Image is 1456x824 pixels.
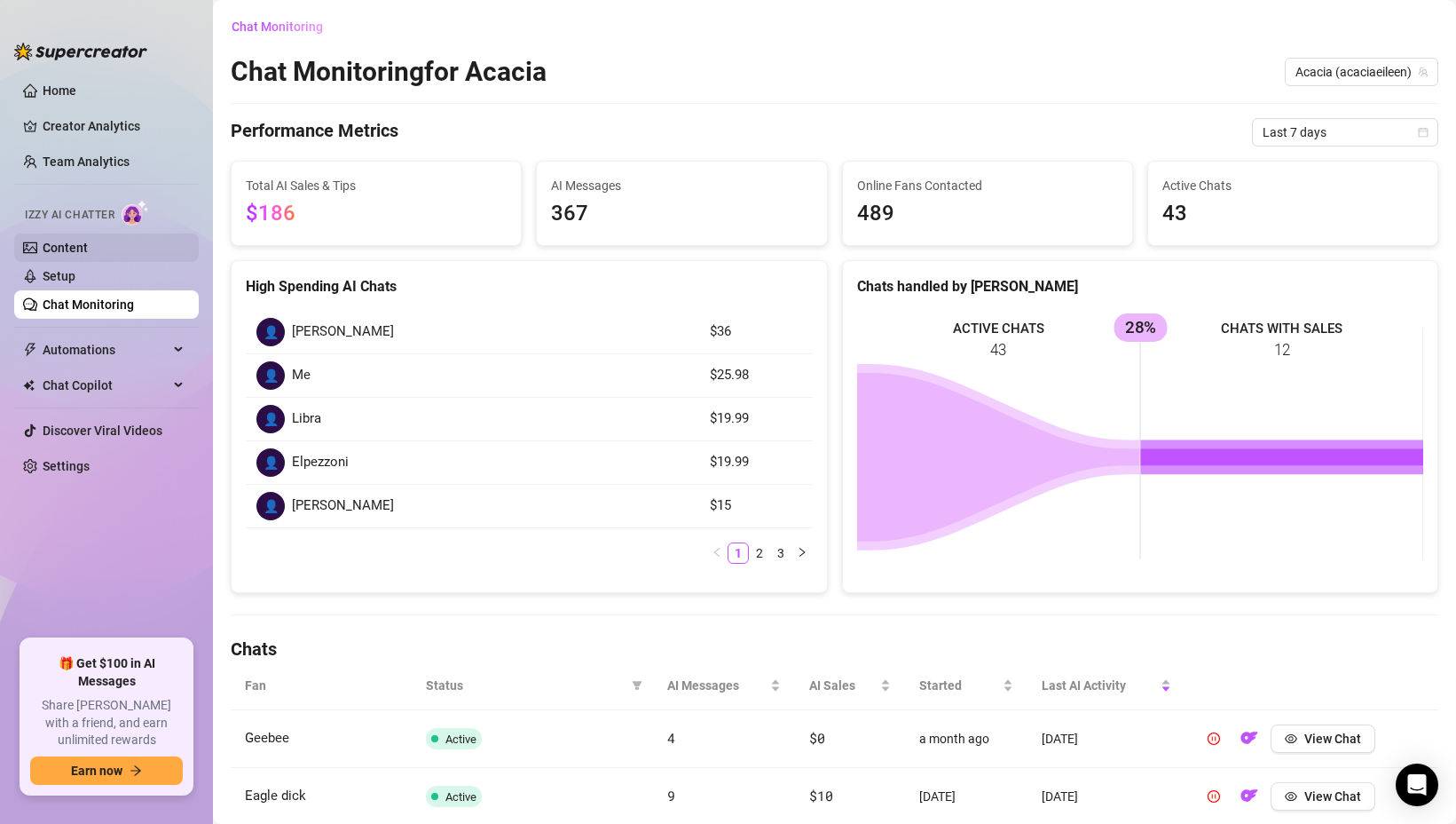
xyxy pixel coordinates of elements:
span: Chat Copilot [43,371,169,400]
div: 👤 [256,361,285,390]
h4: Performance Metrics [231,118,398,147]
div: 👤 [256,492,285,520]
span: Geebee [245,730,289,746]
span: Active [445,790,476,804]
a: Chat Monitoring [43,297,134,312]
h2: Chat Monitoring for Acacia [231,55,547,89]
article: $25.98 [710,365,802,386]
span: View Chat [1304,789,1361,804]
article: $15 [710,495,802,517]
th: AI Messages [653,662,795,710]
li: 1 [728,543,749,564]
a: Discover Viral Videos [43,424,162,438]
th: Last AI Activity [1027,662,1184,710]
button: Chat Monitoring [231,12,337,41]
span: Elpezzoni [292,452,349,473]
a: Creator Analytics [43,112,185,140]
th: AI Sales [795,662,905,710]
span: 9 [667,787,675,804]
li: 3 [770,543,791,564]
th: Fan [231,662,412,710]
span: calendar [1418,127,1428,138]
span: $10 [809,787,832,804]
article: $19.99 [710,408,802,430]
button: OF [1235,782,1263,811]
span: Online Fans Contacted [857,176,1118,195]
a: Content [43,241,88,255]
span: filter [628,672,646,699]
article: $36 [710,321,802,343]
span: Eagle dick [245,788,306,804]
a: Settings [43,459,90,473]
span: filter [632,680,642,691]
article: $19.99 [710,452,802,473]
button: View Chat [1271,782,1375,811]
div: 👤 [256,318,285,346]
a: 1 [728,543,748,563]
a: 3 [771,543,791,563]
span: Total AI Sales & Tips [246,176,507,195]
span: AI Messages [551,176,812,195]
span: 4 [667,729,675,747]
span: Izzy AI Chatter [25,207,114,224]
span: eye [1285,733,1297,745]
span: Automations [43,336,169,364]
button: left [706,543,728,564]
span: Status [426,676,625,695]
div: Chats handled by [PERSON_NAME] [857,275,1424,297]
button: right [791,543,813,564]
span: AI Sales [809,676,877,695]
li: Previous Page [706,543,728,564]
span: Share [PERSON_NAME] with a friend, and earn unlimited rewards [30,697,183,749]
div: 👤 [256,448,285,477]
span: 367 [551,197,812,231]
span: Active Chats [1162,176,1423,195]
span: 43 [1162,197,1423,231]
div: High Spending AI Chats [246,275,813,297]
button: Earn nowarrow-right [30,757,183,785]
img: logo-BBDzfeDw.svg [14,43,147,60]
div: 👤 [256,405,285,433]
span: pause-circle [1208,733,1220,745]
span: Active [445,733,476,746]
span: Earn now [71,764,122,778]
span: AI Messages [667,676,767,695]
button: View Chat [1271,725,1375,753]
th: Started [905,662,1027,710]
li: Next Page [791,543,813,564]
span: pause-circle [1208,790,1220,803]
td: a month ago [905,710,1027,768]
span: thunderbolt [23,343,37,357]
span: team [1418,67,1428,77]
a: Team Analytics [43,154,130,169]
span: [PERSON_NAME] [292,495,394,517]
img: AI Chatter [122,200,149,226]
span: Last 7 days [1263,119,1428,146]
a: OF [1235,793,1263,807]
span: View Chat [1304,732,1361,746]
td: [DATE] [1027,710,1184,768]
span: Started [919,676,999,695]
span: $186 [246,201,295,226]
a: OF [1235,735,1263,749]
span: 🎁 Get $100 in AI Messages [30,655,183,690]
span: Me [292,365,311,386]
img: Chat Copilot [23,379,35,392]
span: Last AI Activity [1042,676,1156,695]
span: eye [1285,790,1297,803]
a: 2 [750,543,769,563]
span: Chat Monitoring [232,20,323,34]
span: 489 [857,197,1118,231]
a: Home [43,83,76,98]
li: 2 [749,543,770,564]
div: Open Intercom Messenger [1396,764,1438,806]
img: OF [1240,787,1258,804]
span: left [712,547,722,558]
span: $0 [809,729,824,747]
span: right [797,547,807,558]
h4: Chats [231,637,1438,662]
button: OF [1235,725,1263,753]
span: Acacia (acaciaeileen) [1295,59,1428,85]
span: arrow-right [130,765,142,777]
span: Libra [292,408,321,430]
